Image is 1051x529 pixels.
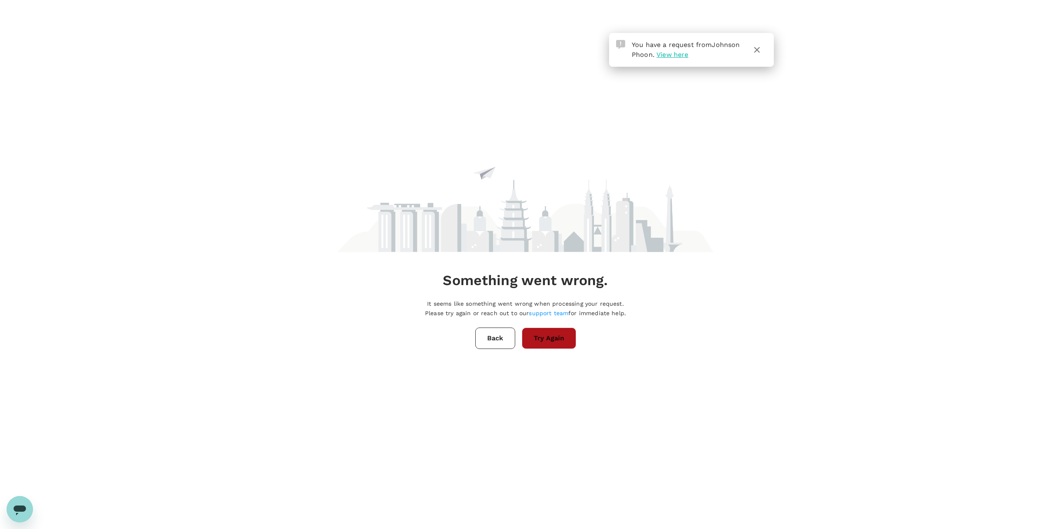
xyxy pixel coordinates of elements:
[338,130,713,252] img: maintenance
[475,328,515,349] button: Back
[7,496,33,522] iframe: Button to launch messaging window
[632,41,740,59] span: You have a request from .
[443,272,608,289] h4: Something went wrong.
[616,40,625,49] img: Approval Request
[522,328,576,349] button: Try Again
[425,299,626,318] p: It seems like something went wrong when processing your request. Please try again or reach out to...
[529,310,568,316] a: support team
[656,51,688,59] span: View here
